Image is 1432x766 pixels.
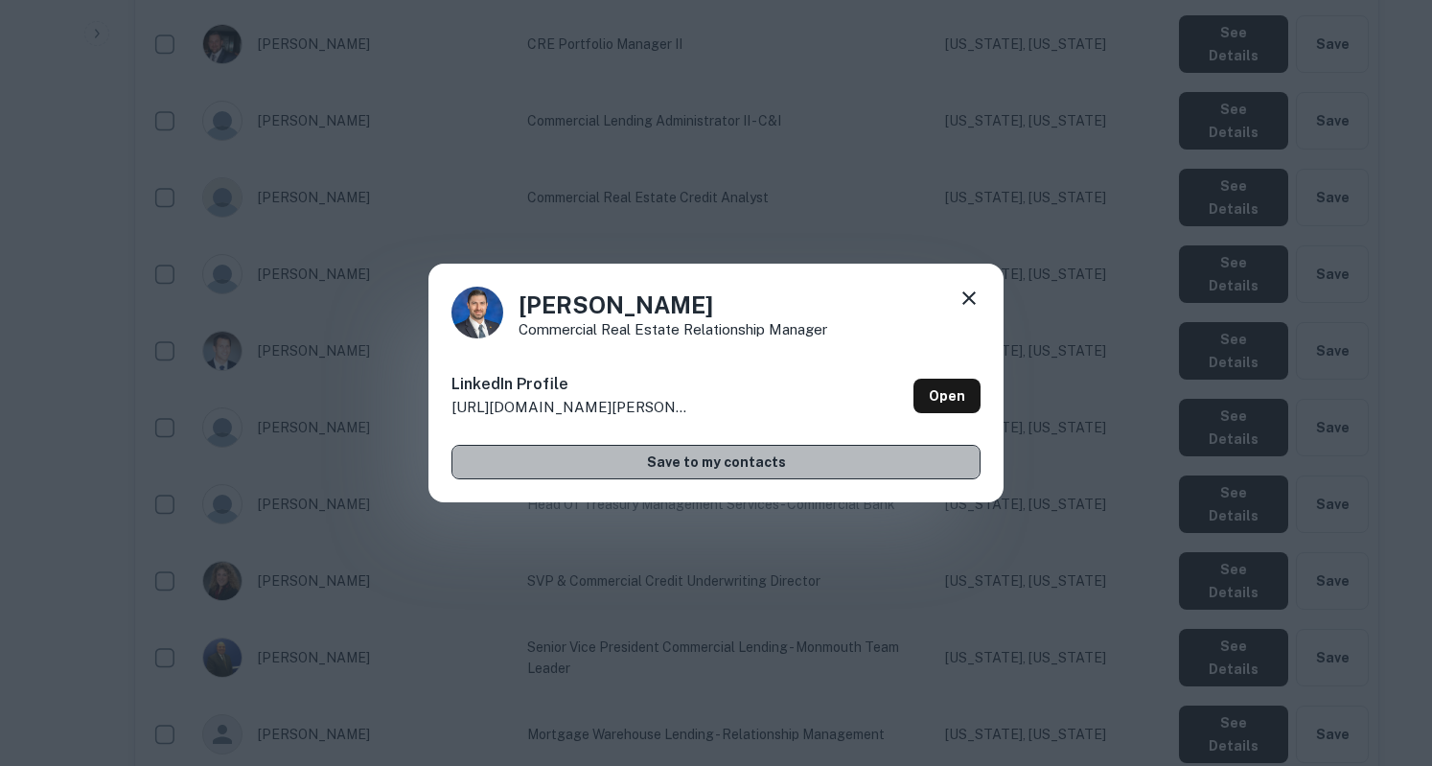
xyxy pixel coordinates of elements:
iframe: Chat Widget [1336,613,1432,705]
img: 1640023137537 [451,287,503,338]
a: Open [913,379,981,413]
button: Save to my contacts [451,445,981,479]
h6: LinkedIn Profile [451,373,691,396]
p: Commercial Real Estate Relationship Manager [519,322,827,337]
p: [URL][DOMAIN_NAME][PERSON_NAME] [451,396,691,419]
h4: [PERSON_NAME] [519,288,827,322]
